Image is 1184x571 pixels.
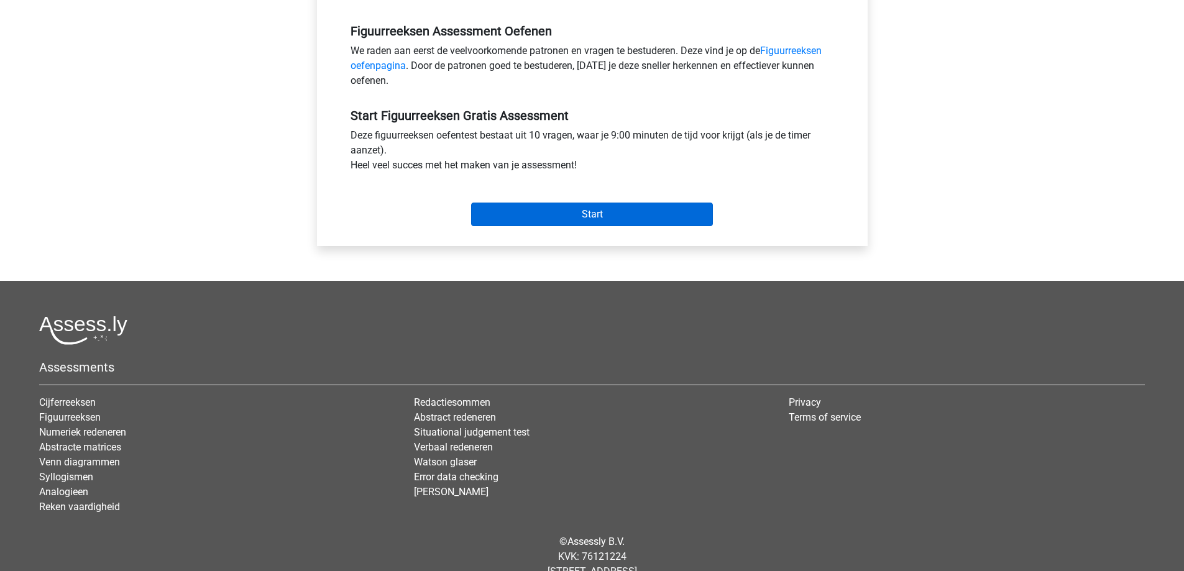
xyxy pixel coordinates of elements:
a: Numeriek redeneren [39,426,126,438]
a: Error data checking [414,471,498,483]
a: Assessly B.V. [567,536,625,547]
img: Assessly logo [39,316,127,345]
h5: Assessments [39,360,1145,375]
a: [PERSON_NAME] [414,486,489,498]
a: Reken vaardigheid [39,501,120,513]
a: Abstract redeneren [414,411,496,423]
a: Abstracte matrices [39,441,121,453]
div: Deze figuurreeksen oefentest bestaat uit 10 vragen, waar je 9:00 minuten de tijd voor krijgt (als... [341,128,843,178]
a: Cijferreeksen [39,396,96,408]
a: Syllogismen [39,471,93,483]
a: Analogieen [39,486,88,498]
a: Redactiesommen [414,396,490,408]
h5: Start Figuurreeksen Gratis Assessment [351,108,834,123]
div: We raden aan eerst de veelvoorkomende patronen en vragen te bestuderen. Deze vind je op de . Door... [341,43,843,93]
h5: Figuurreeksen Assessment Oefenen [351,24,834,39]
a: Figuurreeksen [39,411,101,423]
a: Verbaal redeneren [414,441,493,453]
a: Privacy [789,396,821,408]
a: Terms of service [789,411,861,423]
a: Watson glaser [414,456,477,468]
input: Start [471,203,713,226]
a: Venn diagrammen [39,456,120,468]
a: Situational judgement test [414,426,530,438]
